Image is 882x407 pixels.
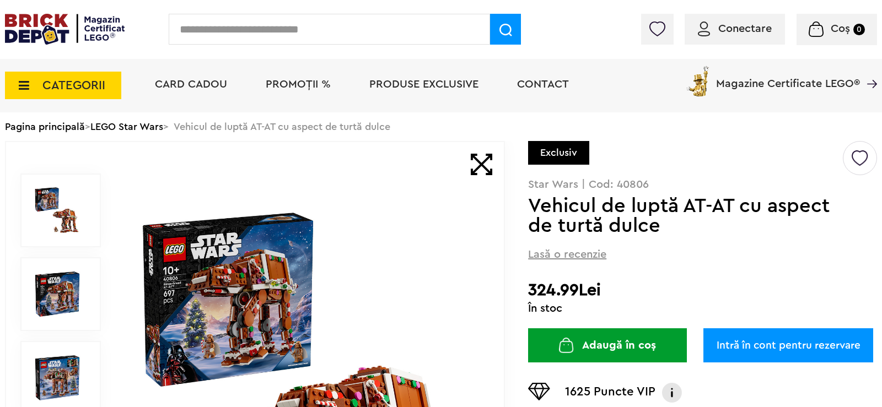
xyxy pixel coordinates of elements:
img: Vehicul de luptă AT-AT cu aspect de turtă dulce [33,186,82,235]
img: Puncte VIP [528,383,550,400]
h1: Vehicul de luptă AT-AT cu aspect de turtă dulce [528,196,841,236]
a: Contact [517,79,569,90]
button: Adaugă în coș [528,328,687,362]
p: 1625 Puncte VIP [565,383,655,403]
img: Info VIP [661,383,683,403]
a: Pagina principală [5,122,85,132]
div: Exclusiv [528,141,589,165]
span: Lasă o recenzie [528,247,606,262]
img: Vehicul de luptă AT-AT cu aspect de turtă dulce LEGO 40806 [33,353,82,403]
small: 0 [853,24,865,35]
img: Vehicul de luptă AT-AT cu aspect de turtă dulce [33,269,82,319]
h2: 324.99Lei [528,280,877,300]
div: În stoc [528,303,877,314]
a: Intră în cont pentru rezervare [703,328,873,362]
span: Magazine Certificate LEGO® [716,64,860,89]
a: Magazine Certificate LEGO® [860,64,877,75]
a: Card Cadou [155,79,227,90]
a: Conectare [698,23,772,34]
a: LEGO Star Wars [90,122,163,132]
span: Conectare [718,23,772,34]
a: PROMOȚII % [266,79,331,90]
a: Produse exclusive [369,79,478,90]
span: CATEGORII [42,79,105,91]
span: Coș [831,23,850,34]
div: > > Vehicul de luptă AT-AT cu aspect de turtă dulce [5,112,877,141]
p: Star Wars | Cod: 40806 [528,179,877,190]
